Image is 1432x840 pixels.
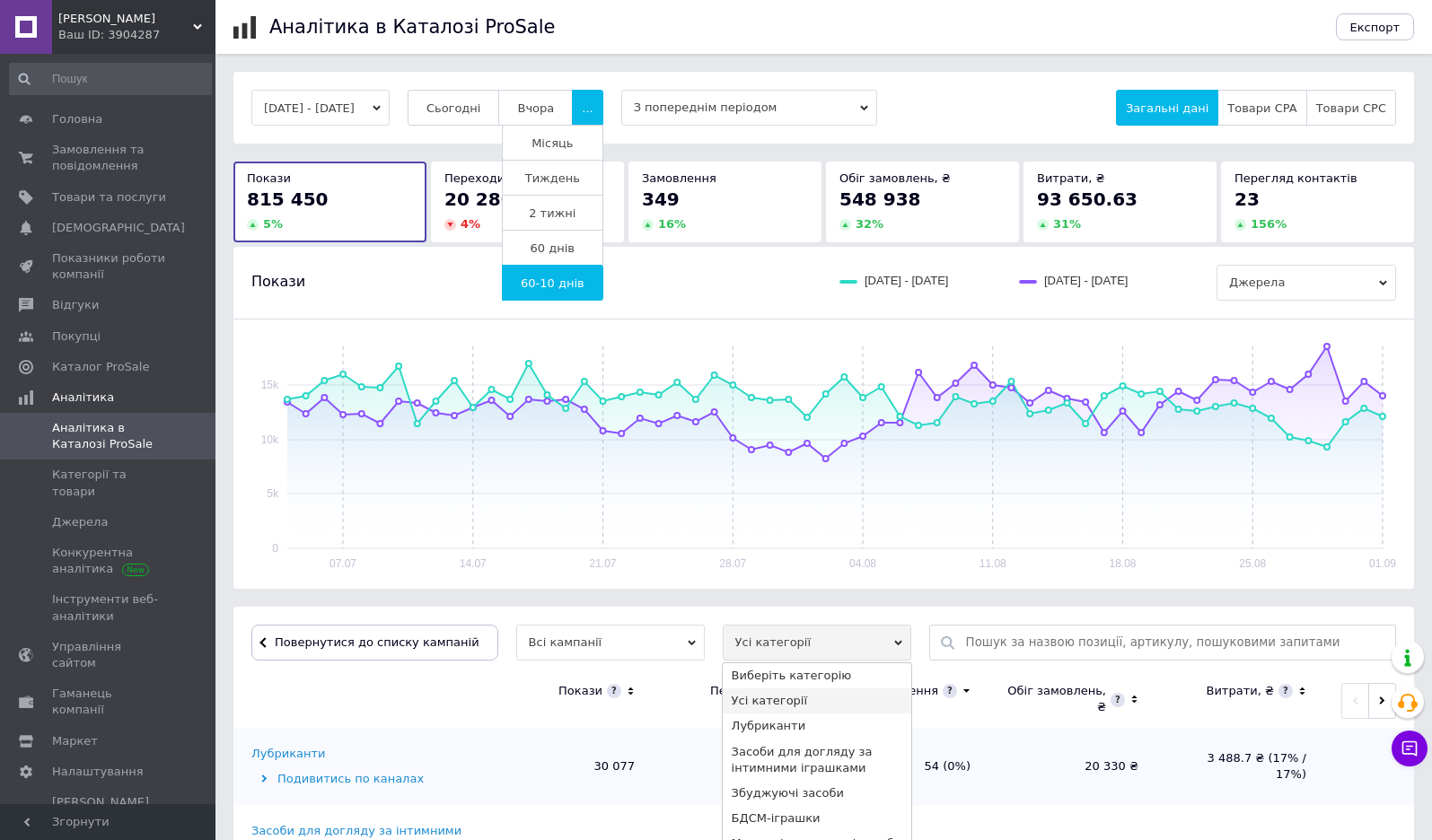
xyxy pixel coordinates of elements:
div: Витрати, ₴ [1206,683,1274,699]
span: [DEMOGRAPHIC_DATA] [52,220,185,236]
span: Покази [247,171,291,185]
text: 28.07 [719,557,746,570]
div: Ваш ID: 3904287 [58,27,215,43]
div: Обіг замовлень, ₴ [1006,683,1106,715]
text: 04.08 [849,557,876,570]
text: 25.08 [1239,557,1266,570]
text: 15k [261,379,279,391]
span: Вчора [517,101,554,115]
span: Місяць [532,136,573,150]
span: 32 % [856,217,883,231]
text: 07.07 [329,557,356,570]
span: Товари CPA [1227,101,1296,115]
span: Обіг замовлень, ₴ [839,171,951,185]
span: Повернутися до списку кампаній [275,635,479,649]
li: Усі категорії [723,688,911,713]
span: 815 450 [247,188,328,210]
li: Засоби для догляду за інтимними іграшками [723,739,911,781]
li: БДСМ-іграшки [723,806,911,831]
text: 01.09 [1369,557,1396,570]
li: Лубриканти [723,713,911,739]
input: Пошук [9,63,212,95]
span: Аналітика в Каталозі ProSale [52,420,166,452]
button: Товари CPC [1306,90,1396,126]
text: 21.07 [590,557,617,570]
span: Товари та послуги [52,189,166,206]
span: Показники роботи компанії [52,250,166,283]
div: Лубриканти [251,746,326,762]
span: Налаштування [52,764,144,780]
td: 850 (3%) [653,728,821,805]
span: Каталог ProSale [52,359,149,375]
span: Усі категорії [723,625,911,661]
span: Інструменти веб-аналітики [52,591,166,624]
span: 548 938 [839,188,920,210]
text: 14.07 [460,557,487,570]
td: 30 077 [485,728,653,805]
div: Переходи [710,683,770,699]
text: 5k [267,487,279,500]
span: Переходи [444,171,505,185]
span: Конкурентна аналітика [52,545,166,577]
span: 349 [642,188,680,210]
span: Головна [52,111,102,127]
span: Експорт [1350,21,1401,34]
td: 3 488.7 ₴ (17% / 17%) [1156,728,1324,805]
button: Експорт [1336,13,1415,40]
span: Покупці [52,328,101,345]
span: Сьогодні [426,101,481,115]
button: Чат з покупцем [1392,731,1428,766]
span: Перегляд контактів [1234,171,1357,185]
span: Товари CPC [1316,101,1386,115]
span: Аналітика [52,389,114,406]
span: 20 280 [444,188,514,210]
button: Сьогодні [408,90,500,126]
span: ... [582,101,593,115]
span: Гаманець компанії [52,686,166,718]
span: 16 % [658,217,686,231]
button: Товари CPA [1217,90,1306,126]
li: Виберіть категорію [723,663,911,688]
span: Управління сайтом [52,639,166,671]
h1: Аналітика в Каталозі ProSale [269,16,555,38]
text: 10k [261,433,279,446]
button: Місяць [502,125,603,161]
button: Повернутися до списку кампаній [251,625,498,661]
span: Тиждень [525,171,580,185]
span: Замовлення та повідомлення [52,142,166,174]
span: 60 днів [531,241,575,255]
div: Подивитись по каналах [251,771,480,787]
td: 20 330 ₴ [988,728,1156,805]
span: 60-10 днів [521,276,584,290]
span: Маркет [52,733,98,749]
text: 0 [272,542,278,555]
span: Загальні дані [1126,101,1208,115]
span: 4 % [461,217,480,231]
span: Категорії та товари [52,467,166,499]
span: 31 % [1053,217,1081,231]
button: ... [572,90,602,126]
button: 2 тижні [502,195,603,231]
button: Тиждень [502,160,603,196]
li: Збуджуючі засоби [723,781,911,806]
span: 2 тижні [529,206,575,220]
button: 60 днів [502,230,603,266]
button: Вчора [498,90,573,126]
span: Marco [58,11,193,27]
span: Замовлення [642,171,716,185]
span: 93 650.63 [1037,188,1138,210]
button: Загальні дані [1116,90,1218,126]
span: 23 [1234,188,1260,210]
button: 60-10 днів [502,265,603,301]
div: Покази [558,683,602,699]
span: Джерела [1217,265,1396,301]
span: Відгуки [52,297,99,313]
text: 18.08 [1109,557,1136,570]
span: З попереднім періодом [621,90,877,126]
text: 11.08 [980,557,1006,570]
span: 156 % [1251,217,1287,231]
span: Витрати, ₴ [1037,171,1105,185]
input: Пошук за назвою позиції, артикулу, пошуковими запитами [966,626,1386,660]
span: Покази [251,272,305,292]
span: 5 % [263,217,283,231]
